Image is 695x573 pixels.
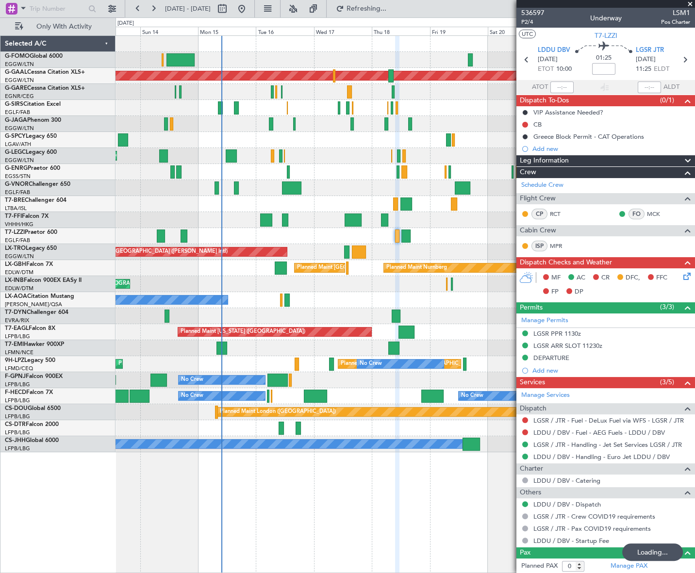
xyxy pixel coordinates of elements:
[11,19,105,34] button: Only With Activity
[622,543,683,561] div: Loading...
[5,181,70,187] a: G-VNORChallenger 650
[660,377,674,387] span: (3/5)
[575,287,583,297] span: DP
[5,69,27,75] span: G-GAAL
[550,242,572,250] a: MPR
[550,210,572,218] a: RCT
[5,358,24,363] span: 9H-LPZ
[5,221,33,228] a: VHHH/HKG
[5,246,57,251] a: LX-TROLegacy 650
[5,149,57,155] a: G-LEGCLegacy 600
[5,197,66,203] a: T7-BREChallenger 604
[5,117,27,123] span: G-JAGA
[636,46,664,55] span: LGSR JTR
[533,354,569,362] div: DEPARTURE
[5,342,24,347] span: T7-EMI
[5,390,26,395] span: F-HECD
[520,95,569,106] span: Dispatch To-Dos
[551,287,559,297] span: FP
[5,269,33,276] a: EDLW/DTM
[5,133,57,139] a: G-SPCYLegacy 650
[5,253,34,260] a: EGGW/LTN
[5,301,62,308] a: [PERSON_NAME]/QSA
[5,101,23,107] span: G-SIRS
[5,133,26,139] span: G-SPCY
[5,197,25,203] span: T7-BRE
[5,53,63,59] a: G-FOMOGlobal 6000
[611,561,647,571] a: Manage PAX
[5,310,27,315] span: T7-DYN
[533,537,609,545] a: LDDU / DBV - Startup Fee
[654,65,669,74] span: ELDT
[30,1,85,16] input: Trip Number
[661,8,690,18] span: LSM1
[521,561,558,571] label: Planned PAX
[70,245,228,259] div: Unplanned Maint [GEOGRAPHIC_DATA] ([PERSON_NAME] Intl)
[533,342,602,350] div: LGSR ARR SLOT 11230z
[533,453,670,461] a: LDDU / DBV - Handling - Euro Jet LDDU / DBV
[5,390,53,395] a: F-HECDFalcon 7X
[532,82,548,92] span: ATOT
[520,193,556,204] span: Flight Crew
[140,27,198,35] div: Sun 14
[5,406,28,411] span: CS-DOU
[181,325,305,339] div: Planned Maint [US_STATE] ([GEOGRAPHIC_DATA])
[5,85,85,91] a: G-GARECessna Citation XLS+
[5,413,30,420] a: LFPB/LBG
[25,23,102,30] span: Only With Activity
[5,205,27,212] a: LTBA/ISL
[636,55,656,65] span: [DATE]
[5,85,27,91] span: G-GARE
[520,487,541,498] span: Others
[117,19,134,28] div: [DATE]
[5,181,29,187] span: G-VNOR
[533,329,581,338] div: LGSR PPR 1130z
[663,82,679,92] span: ALDT
[5,438,26,443] span: CS-JHH
[331,1,390,16] button: Refreshing...
[636,65,651,74] span: 11:25
[520,403,546,414] span: Dispatch
[533,476,600,485] a: LDDU / DBV - Catering
[220,405,336,419] div: Planned Maint London ([GEOGRAPHIC_DATA])
[533,108,603,116] div: VIP Assistance Needed?
[5,101,61,107] a: G-SIRSCitation Excel
[5,246,26,251] span: LX-TRO
[533,500,601,508] a: LDDU / DBV - Dispatch
[556,65,572,74] span: 10:00
[5,422,59,427] a: CS-DTRFalcon 2000
[5,262,53,267] a: LX-GBHFalcon 7X
[5,326,29,331] span: T7-EAGL
[5,397,30,404] a: LFPB/LBG
[5,294,27,299] span: LX-AOA
[5,125,34,132] a: EGGW/LTN
[5,422,26,427] span: CS-DTR
[519,30,536,38] button: UTC
[520,155,569,166] span: Leg Information
[533,120,542,129] div: CB
[538,46,570,55] span: LDDU DBV
[660,95,674,105] span: (0/1)
[5,117,61,123] a: G-JAGAPhenom 300
[520,257,612,268] span: Dispatch Checks and Weather
[341,357,478,371] div: Planned [GEOGRAPHIC_DATA] ([GEOGRAPHIC_DATA])
[590,13,622,23] div: Underway
[5,333,30,340] a: LFPB/LBG
[297,261,450,275] div: Planned Maint [GEOGRAPHIC_DATA] ([GEOGRAPHIC_DATA])
[372,27,430,35] div: Thu 18
[386,261,447,275] div: Planned Maint Nurnberg
[346,5,387,12] span: Refreshing...
[5,262,26,267] span: LX-GBH
[5,278,24,283] span: LX-INB
[5,326,55,331] a: T7-EAGLFalcon 8X
[5,157,34,164] a: EGGW/LTN
[521,18,545,26] span: P2/4
[5,213,22,219] span: T7-FFI
[521,391,570,400] a: Manage Services
[538,65,554,74] span: ETOT
[5,165,28,171] span: G-ENRG
[5,406,61,411] a: CS-DOUGlobal 6500
[5,365,33,372] a: LFMD/CEQ
[118,357,233,371] div: Planned Maint Cannes ([GEOGRAPHIC_DATA])
[521,180,563,190] a: Schedule Crew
